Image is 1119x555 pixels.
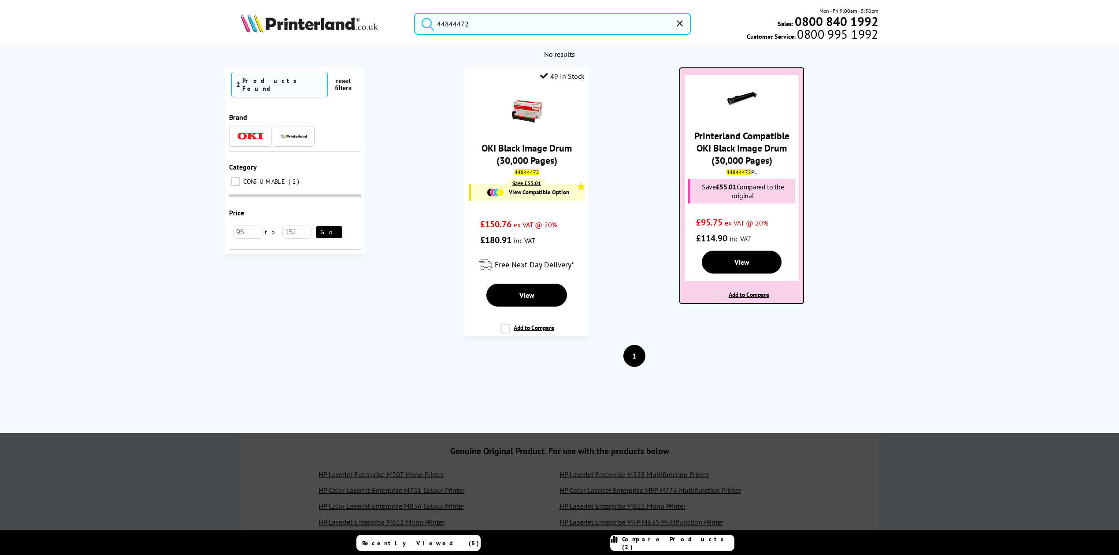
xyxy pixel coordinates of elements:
span: View Compatible Option [509,189,569,196]
div: Save £55.01 [508,178,545,188]
label: Add to Compare [715,291,769,307]
span: £95.75 [696,217,723,228]
div: Products Found [242,77,323,92]
b: 0800 840 1992 [795,13,878,30]
span: Brand [229,113,247,122]
span: ex VAT @ 20% [514,220,557,229]
span: £55.01 [716,182,737,191]
img: Cartridges [487,189,504,196]
a: View Compatible Option [475,189,580,196]
span: £114.90 [696,233,727,244]
span: £180.91 [480,234,511,246]
span: Category [229,163,257,171]
span: CONSUMABLE [241,178,288,185]
span: £150.76 [480,218,511,230]
a: View [702,251,782,274]
input: CONSUMABLE 2 [231,177,240,186]
img: Printerland [281,134,307,138]
span: ex VAT @ 20% [725,218,768,227]
div: 49 In Stock [540,72,585,81]
img: OKI [237,133,263,140]
span: Free Next Day Delivery* [495,259,574,270]
a: Compare Products (2) [610,535,734,551]
span: 2 [236,80,240,89]
span: View [734,258,749,266]
span: 0800 995 1992 [796,30,878,38]
input: 95 [233,226,263,239]
span: View [519,291,534,300]
img: K15380ZA-small.gif [726,84,757,115]
div: PL [687,169,797,175]
a: View [486,284,567,307]
a: 0800 840 1992 [793,17,878,26]
span: Mon - Fri 9:00am - 5:30pm [819,7,878,15]
span: 2 [289,178,301,185]
a: Printerland Compatible OKI Black Image Drum (30,000 Pages) [694,129,789,166]
img: Printerland Logo [241,13,378,33]
a: Printerland Logo [241,13,403,34]
img: OKI-44844472-BlackDrum-Small.gif [511,96,542,127]
span: Compare Products (2) [622,535,734,551]
label: Add to Compare [500,324,554,340]
button: reset filters [328,77,359,92]
a: Recently Viewed (5) [356,535,481,551]
span: Recently Viewed (5) [362,539,479,547]
div: modal_delivery [469,252,585,277]
span: inc VAT [730,234,751,243]
div: No results [237,50,882,59]
span: inc VAT [514,236,535,245]
button: Go [316,226,342,238]
div: Save Compared to the original [688,179,795,203]
span: Customer Service: [747,30,878,41]
span: to [263,228,282,236]
mark: 44844472 [515,169,539,175]
mark: 44844472 [726,169,751,175]
input: 151 [282,226,311,239]
span: Price [229,208,244,217]
input: Search product or br [414,13,691,35]
span: Sales: [778,19,793,28]
a: OKI Black Image Drum (30,000 Pages) [482,142,572,166]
